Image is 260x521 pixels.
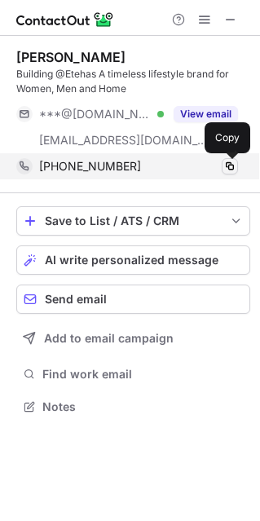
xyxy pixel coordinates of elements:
button: Reveal Button [174,106,238,122]
img: ContactOut v5.3.10 [16,10,114,29]
span: ***@[DOMAIN_NAME] [39,107,152,121]
span: Add to email campaign [44,332,174,345]
button: Send email [16,285,250,314]
span: Notes [42,400,244,414]
button: Notes [16,395,250,418]
button: Find work email [16,363,250,386]
button: AI write personalized message [16,245,250,275]
span: AI write personalized message [45,254,218,267]
span: Find work email [42,367,244,382]
button: save-profile-one-click [16,206,250,236]
div: Save to List / ATS / CRM [45,214,222,227]
span: Send email [45,293,107,306]
span: [EMAIL_ADDRESS][DOMAIN_NAME] [39,133,209,148]
div: Building @Etehas A timeless lifestyle brand for Women, Men and Home [16,67,250,96]
span: [PHONE_NUMBER] [39,159,141,174]
button: Add to email campaign [16,324,250,353]
div: [PERSON_NAME] [16,49,126,65]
